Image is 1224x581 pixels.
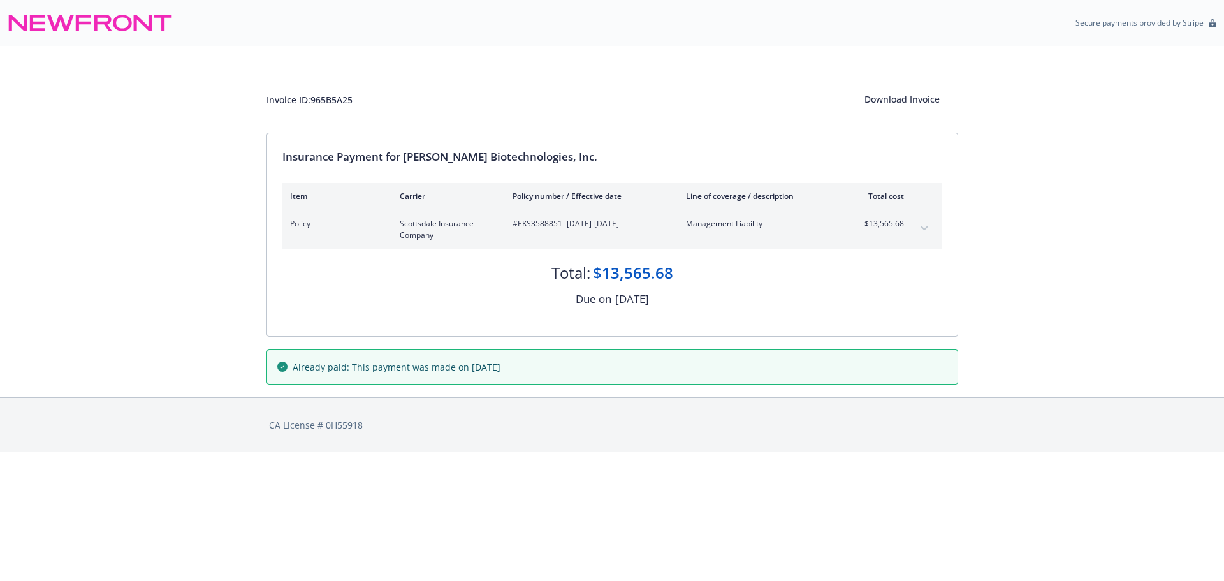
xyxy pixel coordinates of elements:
div: Due on [576,291,611,307]
div: Carrier [400,191,492,202]
p: Secure payments provided by Stripe [1075,17,1204,28]
span: Scottsdale Insurance Company [400,218,492,241]
div: Policy number / Effective date [513,191,666,202]
div: Total cost [856,191,904,202]
div: [DATE] [615,291,649,307]
div: Total: [551,262,590,284]
button: expand content [914,218,935,239]
span: $13,565.68 [856,218,904,230]
div: Invoice ID: 965B5A25 [266,93,353,107]
div: Insurance Payment for [PERSON_NAME] Biotechnologies, Inc. [282,149,942,165]
div: $13,565.68 [593,262,673,284]
span: #EKS3588851 - [DATE]-[DATE] [513,218,666,230]
button: Download Invoice [847,87,958,112]
div: PolicyScottsdale Insurance Company#EKS3588851- [DATE]-[DATE]Management Liability$13,565.68expand ... [282,210,942,249]
span: Management Liability [686,218,836,230]
div: Item [290,191,379,202]
div: CA License # 0H55918 [269,418,956,432]
span: Already paid: This payment was made on [DATE] [293,360,500,374]
span: Policy [290,218,379,230]
div: Line of coverage / description [686,191,836,202]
